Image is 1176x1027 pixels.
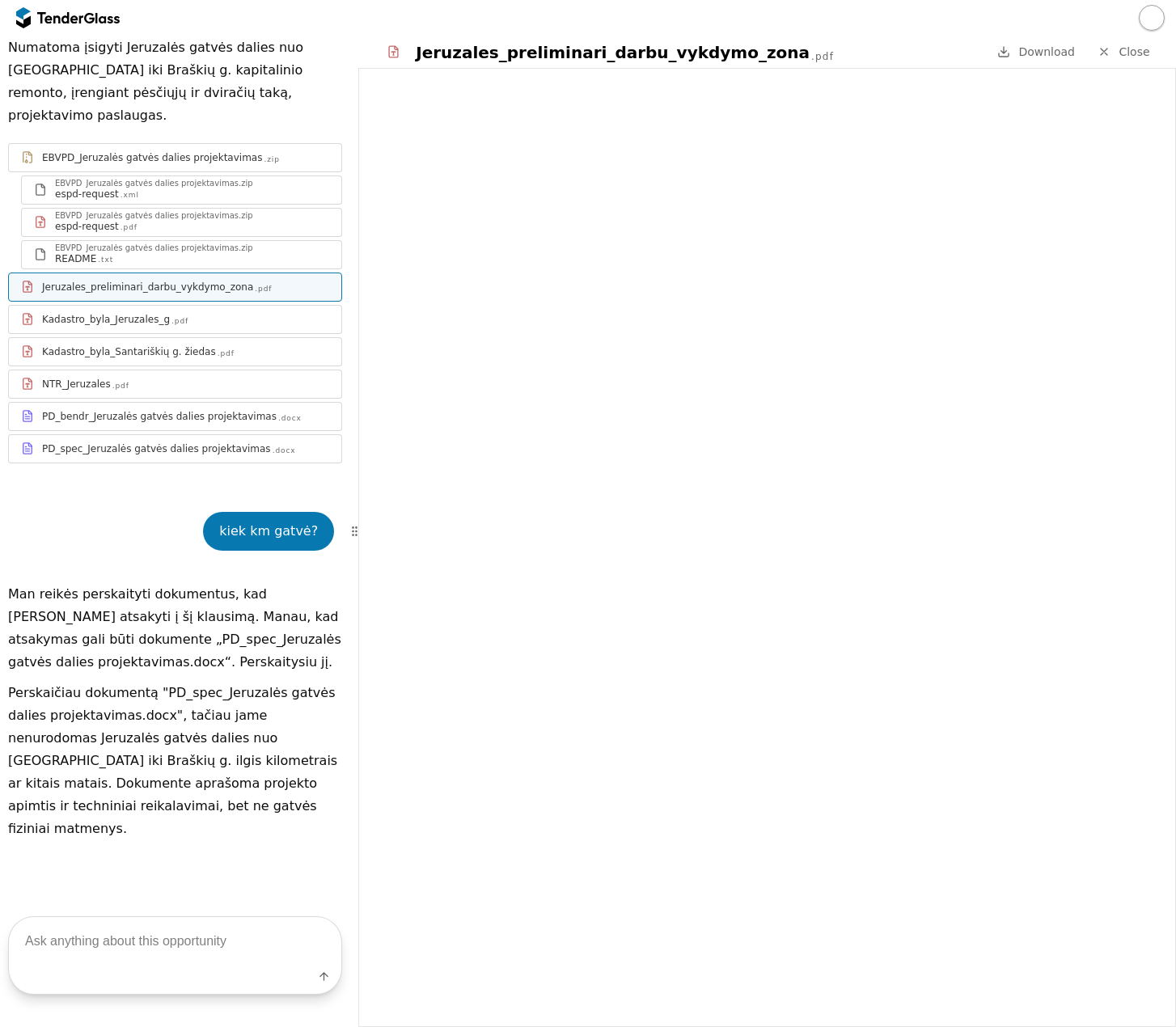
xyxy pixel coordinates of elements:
div: .pdf [255,284,272,294]
div: README [55,252,96,265]
div: .docx [273,446,296,456]
div: .zip [264,154,279,165]
div: .docx [278,413,302,424]
div: Kadastro_byla_Santariškių g. žiedas [42,345,216,358]
div: EBVPD_Jeruzalės gatvės dalies projektavimas.zip [55,180,253,188]
a: NTR_Jeruzales.pdf [8,370,342,399]
div: espd-request [55,188,119,201]
div: Kadastro_byla_Jeruzales_g [42,313,170,326]
div: EBVPD_Jeruzalės gatvės dalies projektavimas.zip [55,212,253,220]
a: PD_bendr_Jeruzalės gatvės dalies projektavimas.docx [8,402,342,431]
div: EBVPD_Jeruzalės gatvės dalies projektavimas.zip [55,244,253,252]
p: Numatoma įsigyti Jeruzalės gatvės dalies nuo [GEOGRAPHIC_DATA] iki Braškių g. kapitalinio remonto... [8,36,342,127]
div: Jeruzales_preliminari_darbu_vykdymo_zona [416,41,810,64]
a: Download [992,42,1080,62]
div: .pdf [112,381,129,391]
a: EBVPD_Jeruzalės gatvės dalies projektavimas.zipREADME.txt [21,240,342,269]
a: PD_spec_Jeruzalės gatvės dalies projektavimas.docx [8,434,342,463]
div: .pdf [171,316,188,327]
a: Kadastro_byla_Santariškių g. žiedas.pdf [8,337,342,366]
div: .pdf [811,50,834,64]
a: Close [1088,42,1160,62]
a: EBVPD_Jeruzalės gatvės dalies projektavimas.zipespd-request.xml [21,175,342,205]
div: .pdf [121,222,137,233]
div: .txt [98,255,113,265]
div: Jeruzales_preliminari_darbu_vykdymo_zona [42,281,253,294]
div: .xml [121,190,139,201]
a: Jeruzales_preliminari_darbu_vykdymo_zona.pdf [8,273,342,302]
a: EBVPD_Jeruzalės gatvės dalies projektavimas.zipespd-request.pdf [21,208,342,237]
a: Kadastro_byla_Jeruzales_g.pdf [8,305,342,334]
span: Download [1018,45,1075,58]
div: .pdf [218,349,235,359]
div: kiek km gatvė? [219,520,318,543]
div: espd-request [55,220,119,233]
div: PD_bendr_Jeruzalės gatvės dalies projektavimas [42,410,277,423]
div: EBVPD_Jeruzalės gatvės dalies projektavimas [42,151,262,164]
div: PD_spec_Jeruzalės gatvės dalies projektavimas [42,442,271,455]
div: NTR_Jeruzales [42,378,111,391]
span: Close [1119,45,1149,58]
p: Perskaičiau dokumentą "PD_spec_Jeruzalės gatvės dalies projektavimas.docx", tačiau jame nenurodom... [8,682,342,840]
a: EBVPD_Jeruzalės gatvės dalies projektavimas.zip [8,143,342,172]
p: Man reikės perskaityti dokumentus, kad [PERSON_NAME] atsakyti į šį klausimą. Manau, kad atsakymas... [8,583,342,674]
